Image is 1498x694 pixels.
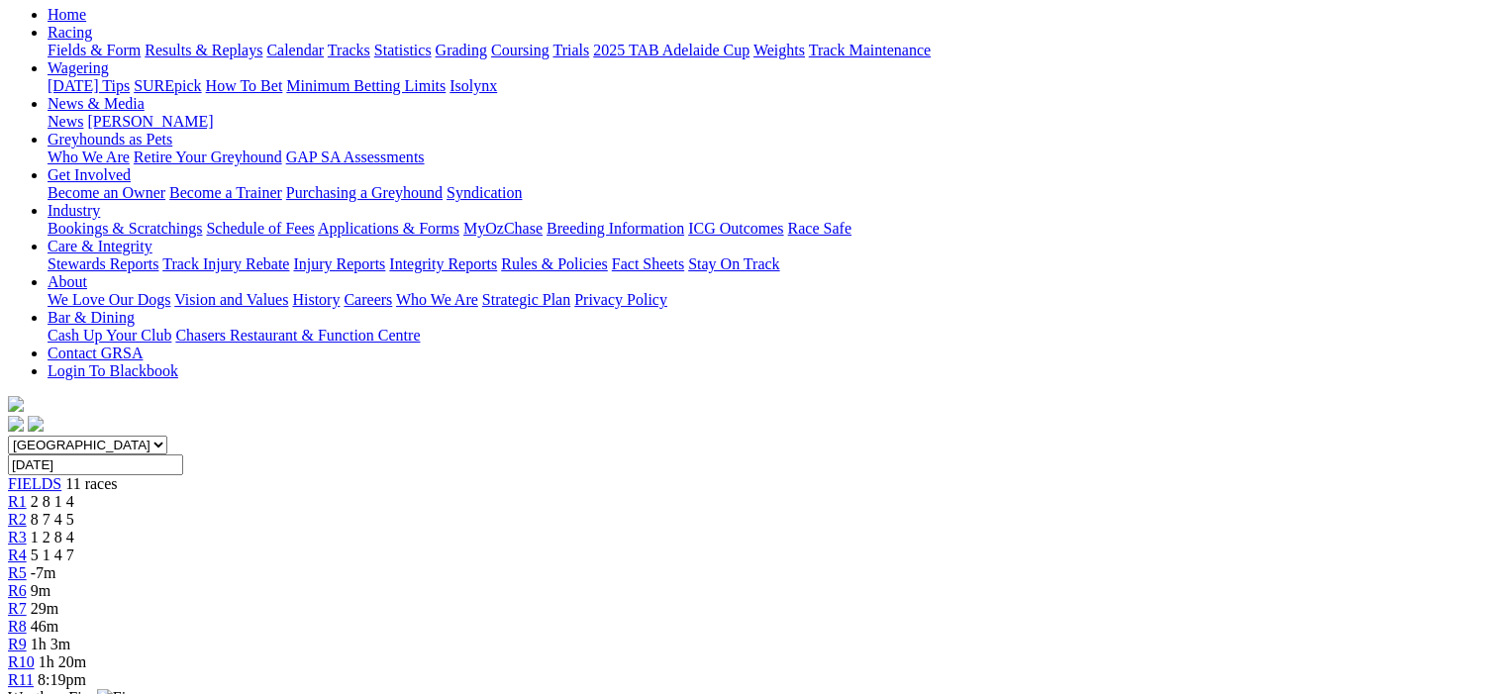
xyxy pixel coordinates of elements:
[8,564,27,581] a: R5
[48,149,130,165] a: Who We Are
[48,291,1490,309] div: About
[28,416,44,432] img: twitter.svg
[48,184,165,201] a: Become an Owner
[48,345,143,361] a: Contact GRSA
[286,184,443,201] a: Purchasing a Greyhound
[48,362,178,379] a: Login To Blackbook
[48,220,1490,238] div: Industry
[206,220,314,237] a: Schedule of Fees
[8,416,24,432] img: facebook.svg
[31,511,74,528] span: 8 7 4 5
[31,493,74,510] span: 2 8 1 4
[48,131,172,148] a: Greyhounds as Pets
[87,113,213,130] a: [PERSON_NAME]
[547,220,684,237] a: Breeding Information
[48,42,141,58] a: Fields & Form
[286,77,446,94] a: Minimum Betting Limits
[38,671,86,688] span: 8:19pm
[65,475,117,492] span: 11 races
[292,291,340,308] a: History
[593,42,749,58] a: 2025 TAB Adelaide Cup
[8,511,27,528] a: R2
[134,77,201,94] a: SUREpick
[48,291,170,308] a: We Love Our Dogs
[31,636,70,652] span: 1h 3m
[574,291,667,308] a: Privacy Policy
[318,220,459,237] a: Applications & Forms
[48,255,158,272] a: Stewards Reports
[48,327,1490,345] div: Bar & Dining
[162,255,289,272] a: Track Injury Rebate
[134,149,282,165] a: Retire Your Greyhound
[552,42,589,58] a: Trials
[31,564,56,581] span: -7m
[175,327,420,344] a: Chasers Restaurant & Function Centre
[8,529,27,545] span: R3
[48,77,1490,95] div: Wagering
[48,327,171,344] a: Cash Up Your Club
[48,184,1490,202] div: Get Involved
[8,493,27,510] a: R1
[48,42,1490,59] div: Racing
[374,42,432,58] a: Statistics
[48,24,92,41] a: Racing
[174,291,288,308] a: Vision and Values
[48,113,83,130] a: News
[328,42,370,58] a: Tracks
[688,255,779,272] a: Stay On Track
[8,546,27,563] a: R4
[293,255,385,272] a: Injury Reports
[8,582,27,599] a: R6
[787,220,850,237] a: Race Safe
[8,600,27,617] a: R7
[31,582,50,599] span: 9m
[8,636,27,652] a: R9
[447,184,522,201] a: Syndication
[8,454,183,475] input: Select date
[31,618,58,635] span: 46m
[48,220,202,237] a: Bookings & Scratchings
[48,255,1490,273] div: Care & Integrity
[48,166,131,183] a: Get Involved
[8,396,24,412] img: logo-grsa-white.png
[612,255,684,272] a: Fact Sheets
[449,77,497,94] a: Isolynx
[8,475,61,492] span: FIELDS
[31,546,74,563] span: 5 1 4 7
[344,291,392,308] a: Careers
[48,149,1490,166] div: Greyhounds as Pets
[463,220,543,237] a: MyOzChase
[31,600,58,617] span: 29m
[482,291,570,308] a: Strategic Plan
[145,42,262,58] a: Results & Replays
[48,95,145,112] a: News & Media
[8,653,35,670] a: R10
[286,149,425,165] a: GAP SA Assessments
[809,42,931,58] a: Track Maintenance
[396,291,478,308] a: Who We Are
[436,42,487,58] a: Grading
[31,529,74,545] span: 1 2 8 4
[48,77,130,94] a: [DATE] Tips
[48,113,1490,131] div: News & Media
[491,42,549,58] a: Coursing
[8,618,27,635] a: R8
[48,273,87,290] a: About
[8,671,34,688] a: R11
[48,59,109,76] a: Wagering
[48,6,86,23] a: Home
[266,42,324,58] a: Calendar
[48,309,135,326] a: Bar & Dining
[501,255,608,272] a: Rules & Policies
[169,184,282,201] a: Become a Trainer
